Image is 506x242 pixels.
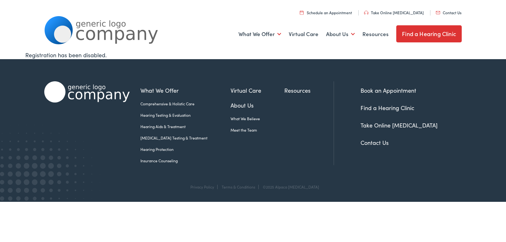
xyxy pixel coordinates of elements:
a: Privacy Policy [190,184,214,189]
a: Find a Hearing Clinic [361,104,414,112]
a: Insurance Counseling [140,158,231,164]
a: [MEDICAL_DATA] Testing & Treatment [140,135,231,141]
a: Book an Appointment [361,86,416,94]
img: utility icon [364,11,368,15]
img: Alpaca Audiology [44,81,130,102]
a: Schedule an Appointment [300,10,352,15]
a: Take Online [MEDICAL_DATA] [361,121,438,129]
a: What We Offer [140,86,231,95]
a: Resources [362,22,389,46]
a: Meet the Team [231,127,284,133]
a: About Us [231,101,284,109]
a: Take Online [MEDICAL_DATA] [364,10,424,15]
a: Contact Us [436,10,461,15]
a: Hearing Protection [140,146,231,152]
a: Comprehensive & Holistic Care [140,101,231,107]
a: Hearing Testing & Evaluation [140,112,231,118]
div: Registration has been disabled. [25,51,481,59]
div: ©2025 Alpaca [MEDICAL_DATA] [260,185,319,189]
a: Find a Hearing Clinic [396,25,462,42]
a: Terms & Conditions [222,184,255,189]
img: utility icon [436,11,440,14]
a: Resources [284,86,334,95]
a: Virtual Care [289,22,318,46]
a: Virtual Care [231,86,284,95]
a: What We Believe [231,116,284,121]
img: utility icon [300,10,304,15]
a: Hearing Aids & Treatment [140,124,231,129]
a: Contact Us [361,139,389,146]
a: About Us [326,22,355,46]
a: What We Offer [238,22,281,46]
